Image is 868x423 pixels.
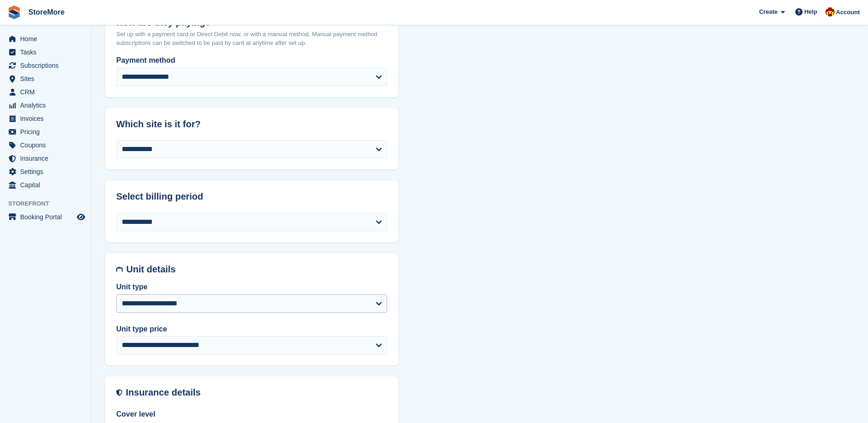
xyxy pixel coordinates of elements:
[759,7,777,16] span: Create
[20,72,75,85] span: Sites
[20,59,75,72] span: Subscriptions
[116,119,387,130] h2: Which site is it for?
[116,324,387,335] label: Unit type price
[836,8,860,17] span: Account
[20,165,75,178] span: Settings
[5,46,86,59] a: menu
[20,152,75,165] span: Insurance
[5,112,86,125] a: menu
[5,139,86,152] a: menu
[5,99,86,112] a: menu
[5,179,86,191] a: menu
[75,211,86,222] a: Preview store
[804,7,817,16] span: Help
[116,30,387,48] p: Set up with a payment card or Direct Debit now, or with a manual method. Manual payment method su...
[116,191,387,202] h2: Select billing period
[20,211,75,223] span: Booking Portal
[20,112,75,125] span: Invoices
[20,86,75,98] span: CRM
[126,264,387,275] h2: Unit details
[5,72,86,85] a: menu
[5,86,86,98] a: menu
[825,7,835,16] img: Store More Team
[116,264,123,275] img: unit-details-icon-595b0c5c156355b767ba7b61e002efae458ec76ed5ec05730b8e856ff9ea34a9.svg
[8,199,91,208] span: Storefront
[20,179,75,191] span: Capital
[5,152,86,165] a: menu
[5,59,86,72] a: menu
[5,211,86,223] a: menu
[5,125,86,138] a: menu
[20,33,75,45] span: Home
[20,139,75,152] span: Coupons
[20,125,75,138] span: Pricing
[126,387,387,398] h2: Insurance details
[116,387,122,398] img: insurance-details-icon-731ffda60807649b61249b889ba3c5e2b5c27d34e2e1fb37a309f0fde93ff34a.svg
[20,46,75,59] span: Tasks
[116,282,387,293] label: Unit type
[116,409,387,420] label: Cover level
[7,5,21,19] img: stora-icon-8386f47178a22dfd0bd8f6a31ec36ba5ce8667c1dd55bd0f319d3a0aa187defe.svg
[5,33,86,45] a: menu
[5,165,86,178] a: menu
[116,55,387,66] label: Payment method
[20,99,75,112] span: Analytics
[25,5,68,20] a: StoreMore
